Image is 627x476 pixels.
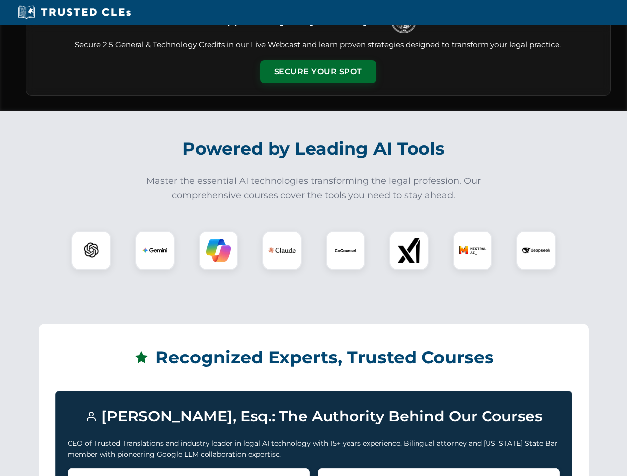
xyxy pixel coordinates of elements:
[262,231,302,270] div: Claude
[135,231,175,270] div: Gemini
[140,174,488,203] p: Master the essential AI technologies transforming the legal profession. Our comprehensive courses...
[397,238,421,263] img: xAI Logo
[333,238,358,263] img: CoCounsel Logo
[199,231,238,270] div: Copilot
[71,231,111,270] div: ChatGPT
[39,131,589,166] h2: Powered by Leading AI Tools
[15,5,134,20] img: Trusted CLEs
[142,238,167,263] img: Gemini Logo
[453,231,492,270] div: Mistral AI
[459,237,487,264] img: Mistral AI Logo
[516,231,556,270] div: DeepSeek
[260,60,376,83] button: Secure Your Spot
[38,39,598,51] p: Secure 2.5 General & Technology Credits in our Live Webcast and learn proven strategies designed ...
[77,236,106,265] img: ChatGPT Logo
[268,237,296,264] img: Claude Logo
[522,237,550,264] img: DeepSeek Logo
[206,238,231,263] img: Copilot Logo
[55,340,572,375] h2: Recognized Experts, Trusted Courses
[326,231,365,270] div: CoCounsel
[389,231,429,270] div: xAI
[68,403,560,430] h3: [PERSON_NAME], Esq.: The Authority Behind Our Courses
[68,438,560,460] p: CEO of Trusted Translations and industry leader in legal AI technology with 15+ years experience....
